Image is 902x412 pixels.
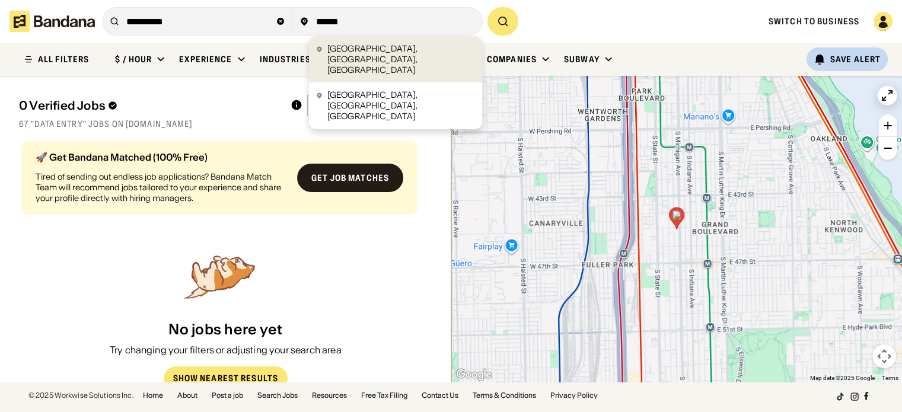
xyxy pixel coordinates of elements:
[872,344,896,368] button: Map camera controls
[550,392,598,399] a: Privacy Policy
[143,392,163,399] a: Home
[179,54,232,65] div: Experience
[257,392,298,399] a: Search Jobs
[38,55,89,63] div: ALL FILTERS
[810,375,875,381] span: Map data ©2025 Google
[882,375,898,381] a: Terms (opens in new tab)
[830,54,881,65] div: Save Alert
[454,367,493,382] img: Google
[564,54,600,65] div: Subway
[361,392,407,399] a: Free Tax Filing
[19,136,432,250] div: grid
[19,98,281,113] div: 0 Verified Jobs
[36,152,288,162] div: 🚀 Get Bandana Matched (100% Free)
[168,321,282,338] div: No jobs here yet
[9,11,95,32] img: Bandana logotype
[487,54,537,65] div: Companies
[212,392,243,399] a: Post a job
[177,392,197,399] a: About
[260,54,311,65] div: Industries
[327,90,475,122] div: [GEOGRAPHIC_DATA], [GEOGRAPHIC_DATA], [GEOGRAPHIC_DATA]
[769,16,859,27] a: Switch to Business
[173,374,278,382] div: Show Nearest Results
[311,174,389,182] div: Get job matches
[36,171,288,204] div: Tired of sending out endless job applications? Bandana Match Team will recommend jobs tailored to...
[473,392,536,399] a: Terms & Conditions
[19,119,432,129] div: 67 "Data Entry" jobs on [DOMAIN_NAME]
[28,392,133,399] div: © 2025 Workwise Solutions Inc.
[115,54,152,65] div: $ / hour
[312,392,347,399] a: Resources
[422,392,458,399] a: Contact Us
[327,43,475,76] div: [GEOGRAPHIC_DATA], [GEOGRAPHIC_DATA], [GEOGRAPHIC_DATA]
[110,343,342,356] div: Try changing your filters or adjusting your search area
[454,367,493,382] a: Open this area in Google Maps (opens a new window)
